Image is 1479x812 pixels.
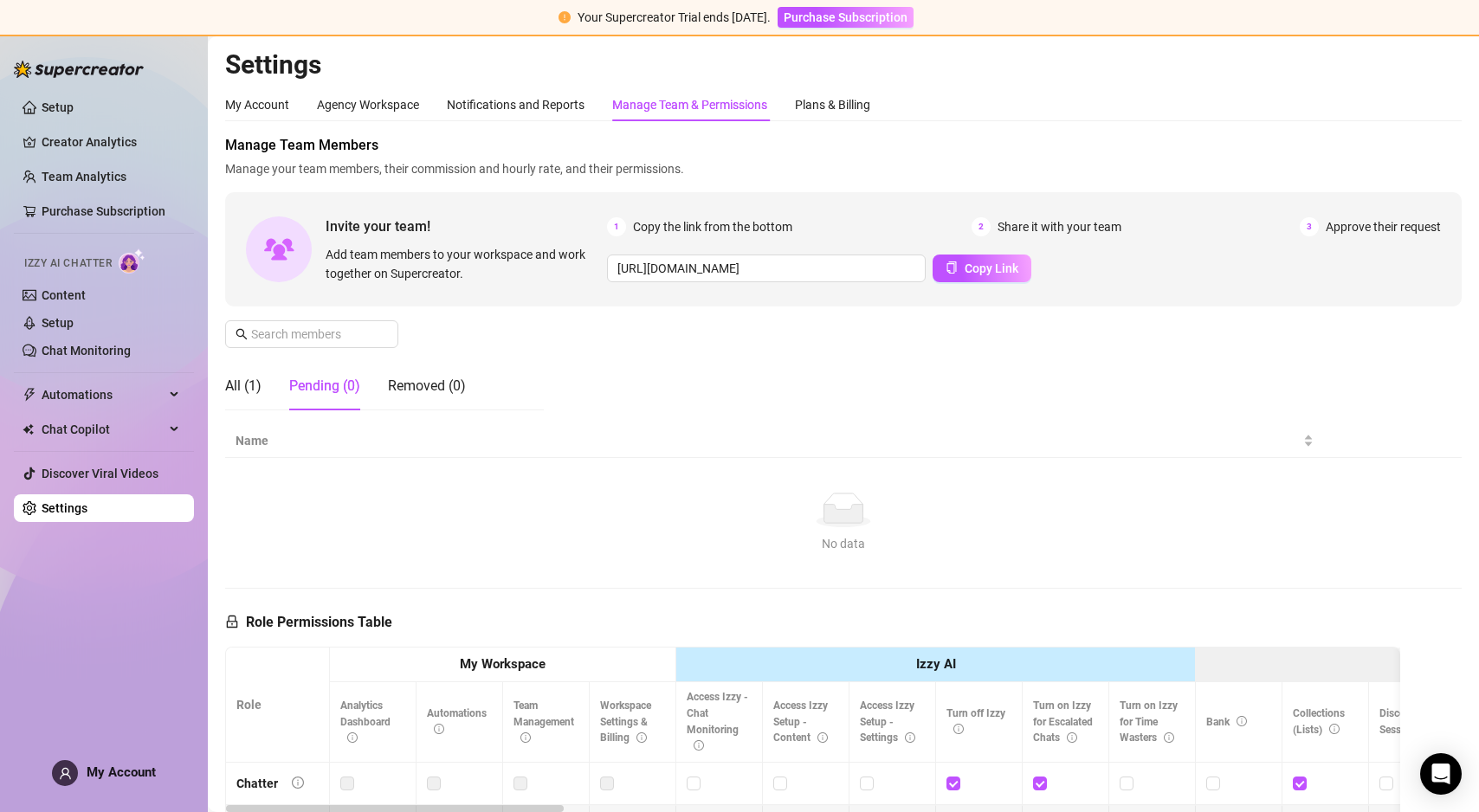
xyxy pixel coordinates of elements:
[1033,699,1093,744] span: Turn on Izzy for Escalated Chats
[236,431,1300,450] span: Name
[434,724,444,734] span: info-circle
[916,656,956,672] strong: Izzy AI
[225,159,1462,178] span: Manage your team members, their commission and hourly rate, and their permissions.
[119,248,145,274] img: AI Chatter
[860,699,915,744] span: Access Izzy Setup - Settings
[633,217,792,236] span: Copy the link from the bottom
[347,732,358,743] span: info-circle
[607,217,626,236] span: 1
[87,764,156,780] span: My Account
[42,344,131,358] a: Chat Monitoring
[326,245,600,283] span: Add team members to your workspace and work together on Supercreator.
[636,732,647,743] span: info-circle
[14,61,144,78] img: logo-BBDzfeDw.svg
[225,95,289,114] div: My Account
[953,724,964,734] span: info-circle
[24,255,112,272] span: Izzy AI Chatter
[1067,732,1077,743] span: info-circle
[225,612,392,633] h5: Role Permissions Table
[1420,753,1462,795] div: Open Intercom Messenger
[784,10,907,24] span: Purchase Subscription
[998,217,1121,236] span: Share it with your team
[226,648,330,763] th: Role
[1326,217,1441,236] span: Approve their request
[965,261,1018,275] span: Copy Link
[388,376,466,396] div: Removed (0)
[225,48,1462,81] h2: Settings
[972,217,991,236] span: 2
[59,767,72,780] span: user
[447,95,584,114] div: Notifications and Reports
[42,288,86,302] a: Content
[225,615,239,628] span: lock
[42,416,165,443] span: Chat Copilot
[236,328,248,340] span: search
[317,95,419,114] div: Agency Workspace
[23,423,34,435] img: Chat Copilot
[933,255,1031,282] button: Copy Link
[42,381,165,409] span: Automations
[513,699,574,744] span: Team Management
[946,261,958,274] span: copy
[520,732,531,743] span: info-circle
[326,216,607,237] span: Invite your team!
[1300,217,1319,236] span: 3
[795,95,870,114] div: Plans & Billing
[42,100,74,114] a: Setup
[427,707,487,736] span: Automations
[694,740,704,751] span: info-circle
[778,7,914,28] button: Purchase Subscription
[242,534,1444,553] div: No data
[225,376,262,396] div: All (1)
[42,128,180,156] a: Creator Analytics
[559,11,571,23] span: exclamation-circle
[42,204,165,218] a: Purchase Subscription
[42,501,87,515] a: Settings
[225,424,1324,458] th: Name
[1237,716,1247,726] span: info-circle
[1164,732,1174,743] span: info-circle
[687,691,748,752] span: Access Izzy - Chat Monitoring
[1329,724,1340,734] span: info-circle
[1206,716,1247,728] span: Bank
[289,376,360,396] div: Pending (0)
[817,732,828,743] span: info-circle
[600,699,651,744] span: Workspace Settings & Billing
[42,170,126,184] a: Team Analytics
[1293,707,1345,736] span: Collections (Lists)
[225,135,1462,156] span: Manage Team Members
[612,95,767,114] div: Manage Team & Permissions
[340,699,391,744] span: Analytics Dashboard
[1379,707,1433,736] span: Disconnect Session
[42,316,74,330] a: Setup
[42,467,158,480] a: Discover Viral Videos
[251,325,374,344] input: Search members
[292,777,304,789] span: info-circle
[905,732,915,743] span: info-circle
[773,699,828,744] span: Access Izzy Setup - Content
[578,10,771,24] span: Your Supercreator Trial ends [DATE].
[1120,699,1178,744] span: Turn on Izzy for Time Wasters
[460,656,546,672] strong: My Workspace
[23,388,36,402] span: thunderbolt
[778,10,914,24] a: Purchase Subscription
[946,707,1005,736] span: Turn off Izzy
[236,774,278,793] div: Chatter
